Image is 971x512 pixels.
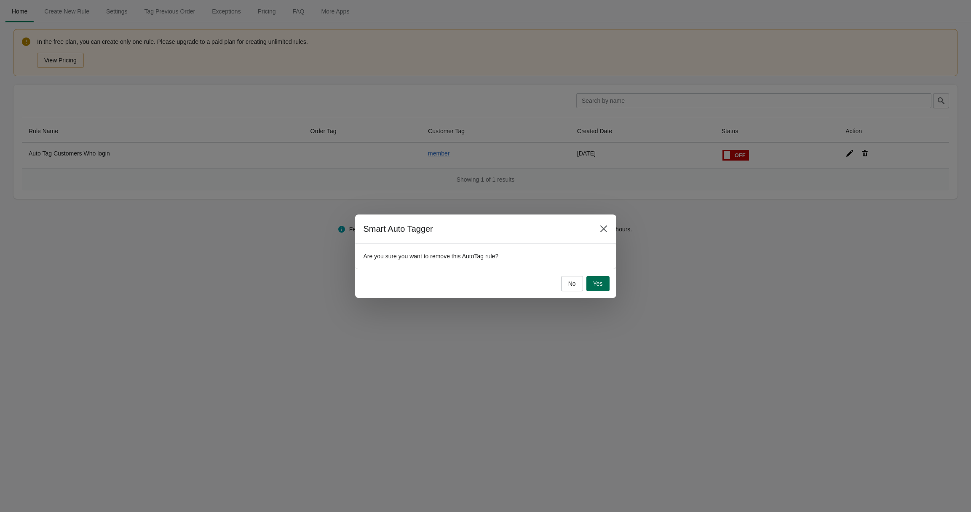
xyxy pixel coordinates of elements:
span: Yes [593,280,603,287]
h2: Smart Auto Tagger [364,223,588,235]
span: No [568,280,576,287]
button: No [561,276,583,291]
button: Yes [586,276,610,291]
p: Are you sure you want to remove this AutoTag rule? [364,252,608,260]
button: Close [596,221,611,236]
